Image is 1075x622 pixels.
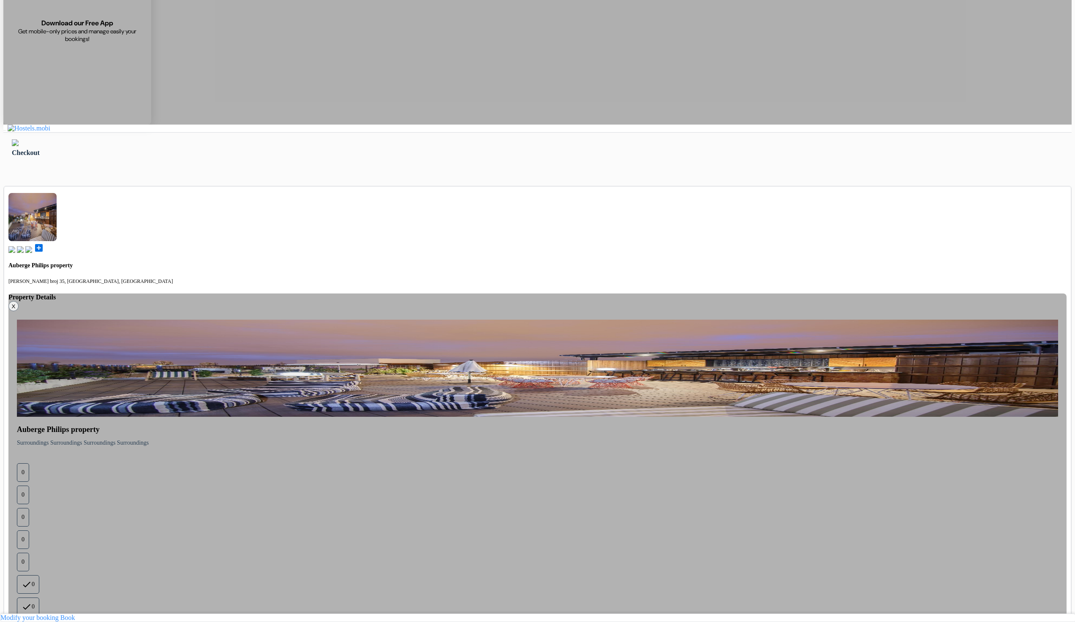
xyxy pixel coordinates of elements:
[41,19,113,27] span: Download our Free App
[17,246,24,253] img: music.svg
[8,301,19,311] button: X
[8,246,15,253] img: book.svg
[17,425,1058,434] h4: Auberge Philips property
[8,278,173,284] small: [PERSON_NAME] broj 35, [GEOGRAPHIC_DATA], [GEOGRAPHIC_DATA]
[22,602,32,612] i: done
[17,508,29,527] div: 0
[34,247,44,254] a: add_box
[17,575,39,594] div: 0
[12,149,40,156] span: Checkout
[17,486,29,504] div: 0
[0,614,59,621] a: Modify your booking
[34,243,44,253] span: add_box
[17,598,39,616] div: 0
[17,463,29,482] div: 0
[17,553,29,571] div: 0
[17,530,29,549] div: 0
[8,125,50,132] img: Hostels.mobi
[60,614,75,621] a: Book
[8,293,1067,301] h4: Property Details
[22,579,32,589] i: done
[13,27,142,43] span: Get mobile-only prices and manage easily your bookings!
[12,139,19,146] img: left_arrow.svg
[8,262,1067,269] h4: Auberge Philips property
[17,440,149,446] span: Surroundings Surroundings Surroundings Surroundings
[25,246,32,253] img: truck.svg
